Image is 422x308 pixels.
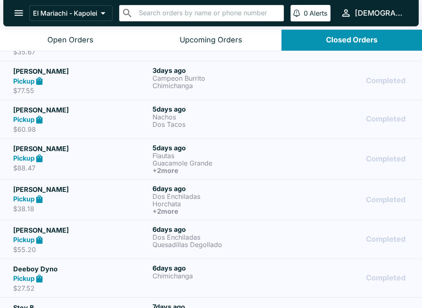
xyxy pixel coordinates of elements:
strong: Pickup [13,154,35,162]
strong: Pickup [13,274,35,282]
div: Open Orders [47,35,94,45]
p: Horchata [152,200,288,208]
div: [DEMOGRAPHIC_DATA] [355,8,406,18]
p: Alerts [309,9,327,17]
h5: [PERSON_NAME] [13,105,149,115]
p: Chimichanga [152,272,288,280]
span: 6 days ago [152,184,186,193]
p: Nachos [152,113,288,121]
h5: [PERSON_NAME] [13,225,149,235]
h5: [PERSON_NAME] [13,184,149,194]
p: Dos Enchiladas [152,193,288,200]
p: El Mariachi - Kapolei [33,9,97,17]
p: Flautas [152,152,288,159]
p: $88.47 [13,164,149,172]
p: Dos Enchiladas [152,233,288,241]
p: $55.20 [13,245,149,254]
p: Chimichanga [152,82,288,89]
span: 6 days ago [152,264,186,272]
input: Search orders by name or phone number [136,7,280,19]
h6: + 2 more [152,208,288,215]
p: $60.98 [13,125,149,133]
p: 0 [304,9,308,17]
button: El Mariachi - Kapolei [29,5,113,21]
strong: Pickup [13,77,35,85]
p: $77.55 [13,86,149,95]
p: Campeon Burrito [152,75,288,82]
button: [DEMOGRAPHIC_DATA] [337,4,409,22]
h5: [PERSON_NAME] [13,144,149,154]
h5: Deeboy Dyno [13,264,149,274]
p: Dos Tacos [152,121,288,128]
h5: [PERSON_NAME] [13,66,149,76]
span: 5 days ago [152,144,186,152]
p: Chips and Salsa To Go [152,43,288,51]
span: 6 days ago [152,225,186,233]
button: open drawer [8,2,29,23]
h6: + 2 more [152,167,288,174]
div: Closed Orders [326,35,377,45]
p: Guacamole Grande [152,159,288,167]
span: 5 days ago [152,105,186,113]
strong: Pickup [13,115,35,124]
span: 3 days ago [152,66,186,75]
strong: Pickup [13,236,35,244]
p: $38.18 [13,205,149,213]
p: $35.67 [13,48,149,56]
p: $27.52 [13,284,149,292]
strong: Pickup [13,195,35,203]
p: Quesadillas Degollado [152,241,288,248]
div: Upcoming Orders [180,35,242,45]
